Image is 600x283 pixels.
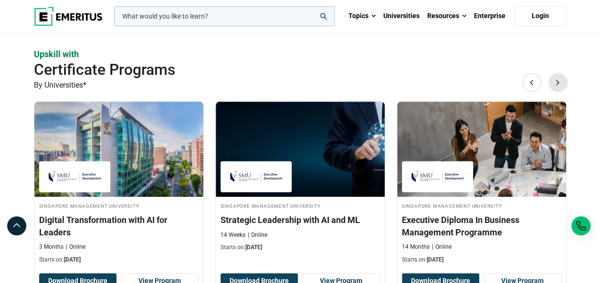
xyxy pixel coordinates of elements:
[34,48,567,60] p: Upskill with
[221,214,380,226] h3: Strategic Leadership with AI and ML
[216,101,385,197] img: Strategic Leadership with AI and ML | Online Leadership Course
[402,202,561,210] h4: Singapore Management University
[548,72,568,91] button: Next
[432,243,452,251] p: Online
[221,202,380,210] h4: Singapore Management University
[397,101,566,197] img: Executive Diploma In Business Management Programme | Online Business Management Course
[44,166,106,187] img: Singapore Management University
[216,101,385,257] a: Leadership Course by Singapore Management University - September 30, 2025 Singapore Management Un...
[245,244,262,251] span: [DATE]
[248,231,267,239] p: Online
[522,72,541,91] button: Previous
[39,214,199,238] h3: Digital Transformation with AI for Leaders
[64,256,81,263] span: [DATE]
[66,243,85,251] p: Online
[39,202,199,210] h4: Singapore Management University
[34,101,203,197] img: Digital Transformation with AI for Leaders | Online Digital Course
[402,214,561,238] h3: Executive Diploma In Business Management Programme
[225,166,287,187] img: Singapore Management University
[397,101,566,269] a: Business Management Course by Singapore Management University - November 7, 2025 Singapore Manage...
[402,243,430,251] p: 14 Months
[114,6,335,26] input: woocommerce-product-search-field-0
[39,243,63,251] p: 3 Months
[221,243,380,252] p: Starts on:
[427,256,443,263] span: [DATE]
[514,6,567,26] a: Login
[407,166,469,187] img: Singapore Management University
[402,256,561,264] p: Starts on:
[34,101,203,269] a: Digital Course by Singapore Management University - September 30, 2025 Singapore Management Unive...
[34,79,567,91] p: By Universities*
[34,60,513,79] h2: Certificate Programs
[39,256,199,264] p: Starts on:
[221,231,245,239] p: 14 Weeks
